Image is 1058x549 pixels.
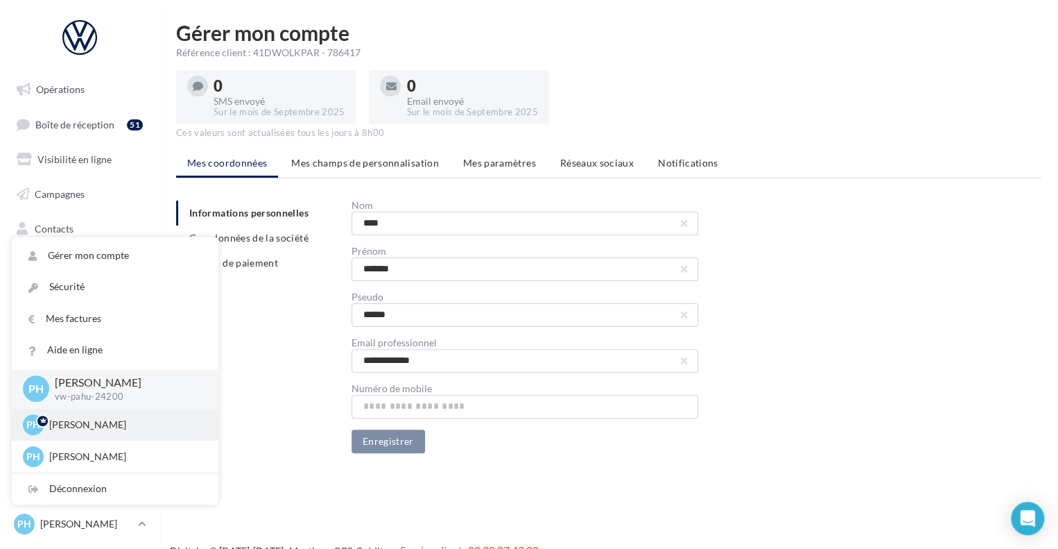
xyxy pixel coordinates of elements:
[8,214,151,244] a: Contacts
[291,157,439,169] span: Mes champs de personnalisation
[12,240,218,271] a: Gérer mon compte
[28,381,44,397] span: PH
[35,222,73,234] span: Contacts
[49,450,202,464] p: [PERSON_NAME]
[352,246,698,256] div: Prénom
[11,511,148,537] a: PH [PERSON_NAME]
[560,157,634,169] span: Réseaux sociaux
[658,157,718,169] span: Notifications
[189,232,309,244] span: Coordonnées de la société
[8,75,151,104] a: Opérations
[40,517,132,531] p: [PERSON_NAME]
[8,248,151,278] a: Médiathèque
[214,78,345,94] div: 0
[12,473,218,505] div: Déconnexion
[352,292,698,302] div: Pseudo
[176,22,1041,43] h1: Gérer mon compte
[8,364,151,405] a: Campagnes DataOnDemand
[463,157,536,169] span: Mes paramètres
[26,418,40,432] span: PH
[35,118,114,130] span: Boîte de réception
[352,338,698,348] div: Email professionnel
[8,180,151,209] a: Campagnes
[189,257,278,269] span: Moyen de paiement
[17,517,31,531] span: PH
[35,188,85,200] span: Campagnes
[12,271,218,303] a: Sécurité
[406,96,537,106] div: Email envoyé
[37,153,112,165] span: Visibilité en ligne
[406,106,537,119] div: Sur le mois de Septembre 2025
[214,106,345,119] div: Sur le mois de Septembre 2025
[12,335,218,366] a: Aide en ligne
[49,418,202,432] p: [PERSON_NAME]
[1011,502,1044,535] div: Open Intercom Messenger
[36,83,85,95] span: Opérations
[8,318,151,359] a: PLV et print personnalisable
[8,283,151,312] a: Calendrier
[352,384,698,394] div: Numéro de mobile
[55,391,196,403] p: vw-pahu-24200
[26,450,40,464] span: PH
[406,78,537,94] div: 0
[176,127,1041,140] div: Ces valeurs sont actualisées tous les jours à 8h00
[127,119,143,130] div: 51
[352,201,698,210] div: Nom
[8,110,151,140] a: Boîte de réception51
[12,303,218,335] a: Mes factures
[176,46,1041,60] div: Référence client : 41DWOLKPAR - 786417
[55,375,196,391] p: [PERSON_NAME]
[8,145,151,174] a: Visibilité en ligne
[352,430,425,453] button: Enregistrer
[214,96,345,106] div: SMS envoyé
